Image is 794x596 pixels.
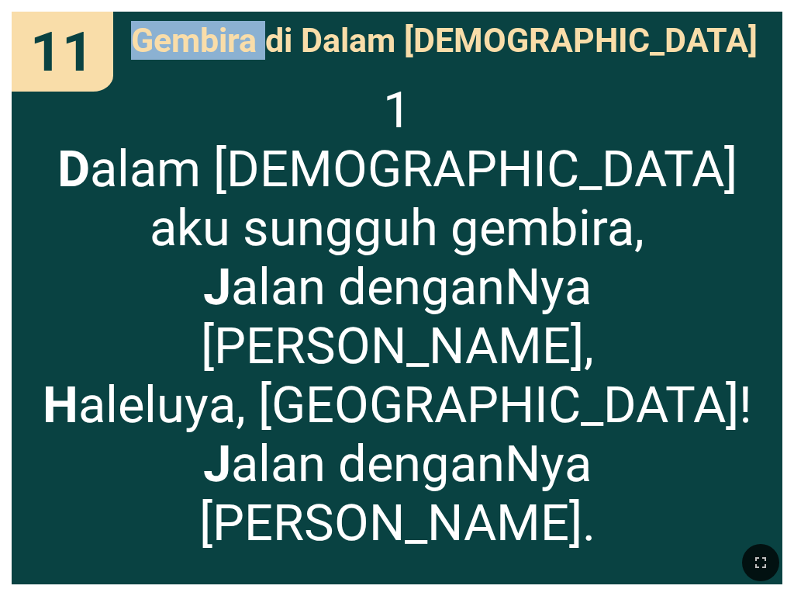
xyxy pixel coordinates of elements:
b: H [43,376,78,435]
span: 1 alam [DEMOGRAPHIC_DATA] aku sungguh gembira, alan denganNya [PERSON_NAME], aleluya, [GEOGRAPHIC... [23,81,770,553]
b: J [203,258,231,317]
b: D [57,140,90,199]
span: 11 [30,19,94,84]
b: J [203,435,231,494]
span: Gembira di Dalam [DEMOGRAPHIC_DATA] [131,21,758,60]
